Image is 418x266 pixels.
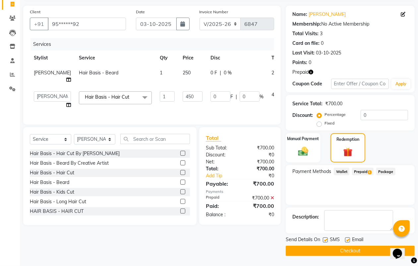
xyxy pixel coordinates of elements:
span: SMS [330,236,340,244]
div: ₹700.00 [240,202,279,210]
div: ₹700.00 [240,165,279,172]
div: Sub Total: [201,144,240,151]
div: 03-10-2025 [316,49,341,56]
span: 250 [271,70,279,76]
label: Invoice Number [200,9,228,15]
span: | [236,93,237,100]
span: F [230,93,233,100]
label: Manual Payment [287,136,319,142]
span: 0 % [224,69,232,76]
span: | [220,69,221,76]
button: Apply [391,79,410,89]
div: Card on file: [292,40,320,47]
img: _cash.svg [295,146,311,157]
div: Prepaid [201,195,240,202]
div: Net: [201,158,240,165]
div: Discount: [201,151,240,158]
div: Hair Basis - Kids Cut [30,189,74,196]
div: Description: [292,214,319,221]
th: Service [75,50,156,65]
span: Prepaid [292,69,309,76]
label: Client [30,9,40,15]
span: Payment Methods [292,168,331,175]
span: Email [352,236,363,244]
span: Prepaid [352,168,374,175]
div: Payable: [201,180,240,188]
div: Hair Basis - Hair Cut [30,169,74,176]
span: 1 [160,70,162,76]
div: Paid: [201,202,240,210]
div: ₹700.00 [325,100,342,107]
iframe: chat widget [390,239,411,259]
div: 0 [309,59,311,66]
div: ₹700.00 [240,180,279,188]
th: Price [179,50,207,65]
div: No Active Membership [292,21,408,28]
div: Name: [292,11,307,18]
button: Checkout [286,246,415,256]
span: % [260,93,264,100]
span: 1 [368,170,372,174]
th: Stylist [30,50,75,65]
a: [PERSON_NAME] [309,11,346,18]
div: Payments [206,189,274,195]
span: 0 F [210,69,217,76]
span: Wallet [334,168,349,175]
span: Total [206,134,221,141]
span: 450 [271,92,279,98]
div: Total Visits: [292,30,319,37]
div: 0 [321,40,324,47]
div: ₹0 [240,211,279,218]
div: HAIR BASIS - HAIR CUT [30,208,84,215]
div: Points: [292,59,307,66]
span: Send Details On [286,236,320,244]
label: Redemption [336,136,359,142]
div: Balance : [201,211,240,218]
div: ₹700.00 [240,144,279,151]
input: Search or Scan [120,134,190,144]
div: Hair Basis - Beard [30,179,69,186]
div: 3 [320,30,323,37]
div: Hair Basis - Beard By Creative Artist [30,160,109,167]
span: [PERSON_NAME] [34,70,71,76]
div: Hair Basis - Long Hair Cut [30,198,86,205]
div: ₹0 [247,172,279,179]
th: Total [268,50,287,65]
img: _gift.svg [340,146,355,158]
label: Fixed [325,120,334,126]
div: ₹700.00 [240,158,279,165]
div: Service Total: [292,100,323,107]
div: ₹700.00 [240,195,279,202]
th: Disc [207,50,268,65]
label: Percentage [325,112,346,118]
div: Membership: [292,21,321,28]
div: Last Visit: [292,49,315,56]
span: 250 [183,70,191,76]
button: +91 [30,18,48,30]
div: Services [30,38,279,50]
div: Discount: [292,112,313,119]
span: Hair Basis - Beard [79,70,118,76]
a: Add Tip [201,172,247,179]
span: Hair Basis - Hair Cut [85,94,129,100]
input: Enter Offer / Coupon Code [331,79,389,89]
div: Coupon Code [292,80,331,87]
th: Qty [156,50,179,65]
div: ₹0 [240,151,279,158]
div: Total: [201,165,240,172]
div: Hair Basis - Hair Cut By [PERSON_NAME] [30,150,120,157]
label: Date [136,9,145,15]
span: Package [376,168,395,175]
a: x [129,94,132,100]
input: Search by Name/Mobile/Email/Code [48,18,126,30]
